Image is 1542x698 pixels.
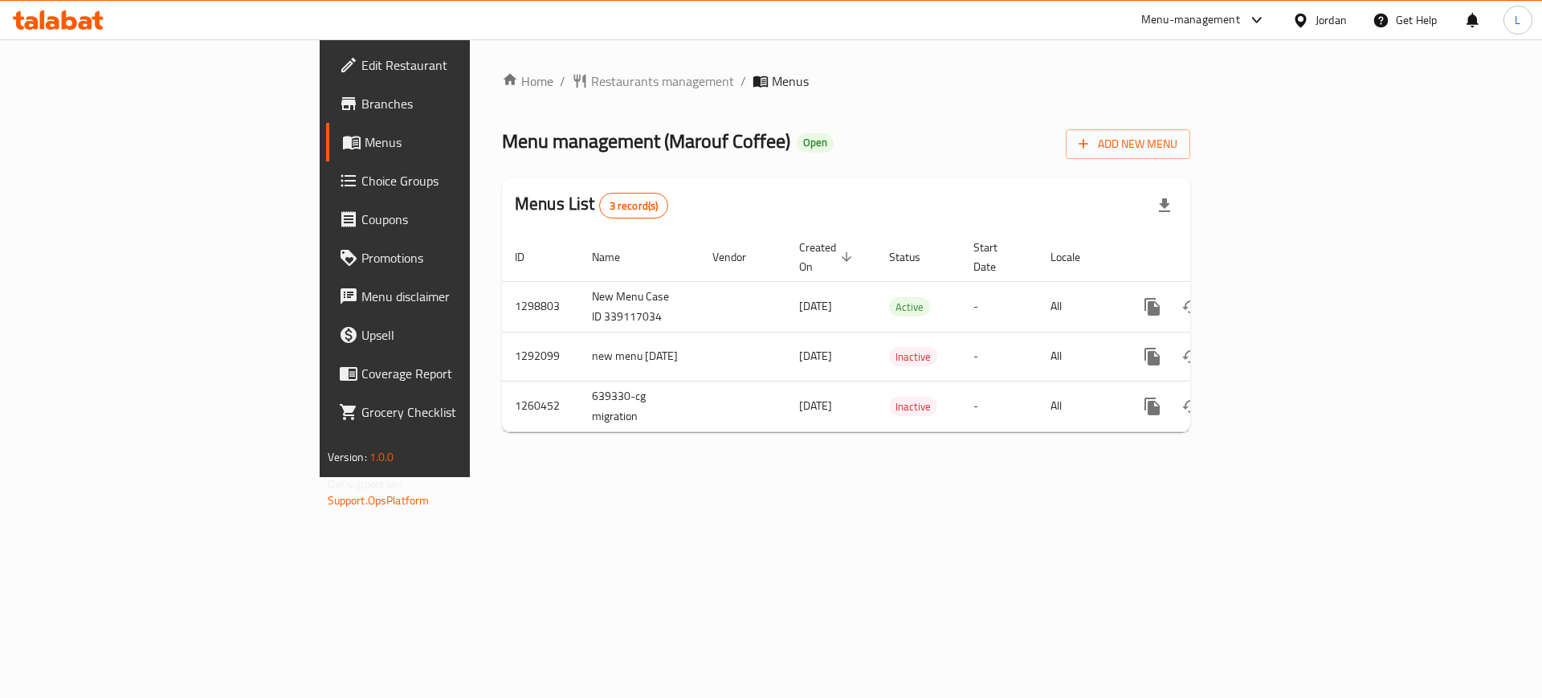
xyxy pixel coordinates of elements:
[1145,186,1184,225] div: Export file
[973,238,1018,276] span: Start Date
[1050,247,1101,267] span: Locale
[1133,387,1172,426] button: more
[961,281,1038,332] td: -
[1038,381,1120,431] td: All
[799,395,832,416] span: [DATE]
[326,393,577,431] a: Grocery Checklist
[1079,134,1177,154] span: Add New Menu
[799,296,832,316] span: [DATE]
[361,325,565,345] span: Upsell
[515,247,545,267] span: ID
[599,193,669,218] div: Total records count
[1038,281,1120,332] td: All
[740,71,746,91] li: /
[572,71,734,91] a: Restaurants management
[1172,288,1210,326] button: Change Status
[515,192,668,218] h2: Menus List
[889,247,941,267] span: Status
[326,161,577,200] a: Choice Groups
[1066,129,1190,159] button: Add New Menu
[797,133,834,153] div: Open
[797,136,834,149] span: Open
[361,248,565,267] span: Promotions
[326,277,577,316] a: Menu disclaimer
[579,332,700,381] td: new menu [DATE]
[326,123,577,161] a: Menus
[889,347,937,366] div: Inactive
[328,447,367,467] span: Version:
[1133,288,1172,326] button: more
[1133,337,1172,376] button: more
[772,71,809,91] span: Menus
[326,84,577,123] a: Branches
[1172,337,1210,376] button: Change Status
[361,94,565,113] span: Branches
[600,198,668,214] span: 3 record(s)
[361,402,565,422] span: Grocery Checklist
[889,348,937,366] span: Inactive
[502,233,1300,432] table: enhanced table
[799,238,857,276] span: Created On
[361,55,565,75] span: Edit Restaurant
[365,133,565,152] span: Menus
[1038,332,1120,381] td: All
[361,210,565,229] span: Coupons
[579,381,700,431] td: 639330-cg migration
[1316,11,1347,29] div: Jordan
[961,381,1038,431] td: -
[361,364,565,383] span: Coverage Report
[591,71,734,91] span: Restaurants management
[889,397,937,416] div: Inactive
[326,46,577,84] a: Edit Restaurant
[592,247,641,267] span: Name
[326,239,577,277] a: Promotions
[502,123,790,159] span: Menu management ( Marouf Coffee )
[328,474,402,495] span: Get support on:
[889,298,930,316] span: Active
[326,316,577,354] a: Upsell
[889,398,937,416] span: Inactive
[799,345,832,366] span: [DATE]
[369,447,394,467] span: 1.0.0
[1141,10,1240,30] div: Menu-management
[326,354,577,393] a: Coverage Report
[1515,11,1520,29] span: L
[1120,233,1300,282] th: Actions
[889,297,930,316] div: Active
[961,332,1038,381] td: -
[361,171,565,190] span: Choice Groups
[328,490,430,511] a: Support.OpsPlatform
[502,71,1190,91] nav: breadcrumb
[361,287,565,306] span: Menu disclaimer
[1172,387,1210,426] button: Change Status
[579,281,700,332] td: New Menu Case ID 339117034
[326,200,577,239] a: Coupons
[712,247,767,267] span: Vendor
